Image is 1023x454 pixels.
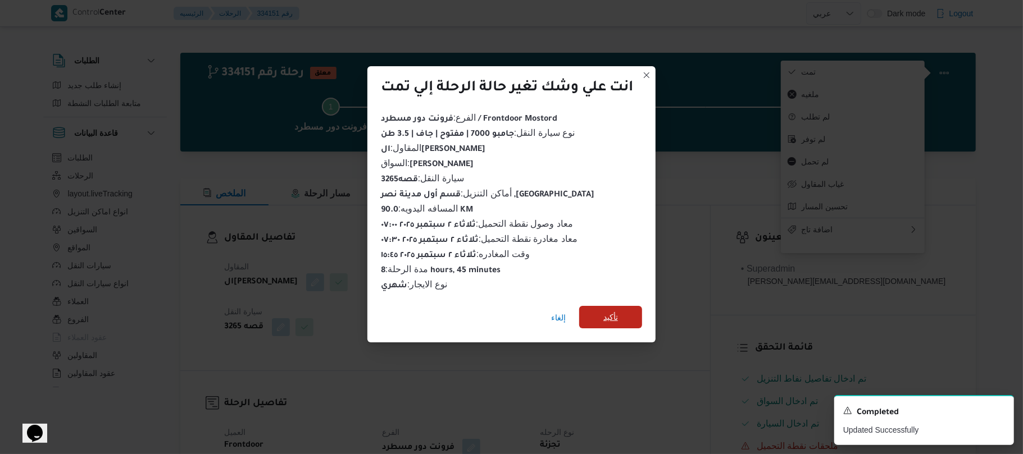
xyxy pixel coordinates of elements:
div: Notification [843,405,1005,420]
b: ال[PERSON_NAME] [381,145,485,154]
b: قسم أول مدينة نصر ,[GEOGRAPHIC_DATA] [381,191,594,200]
span: معاد مغادرة نقطة التحميل : [381,234,578,244]
span: إلغاء [551,311,566,324]
span: أماكن التنزيل : [381,189,594,198]
span: الفرع : [381,113,557,122]
b: جامبو 7000 | مفتوح | جاف | 3.5 طن [381,130,514,139]
button: تأكيد [579,306,642,328]
b: ثلاثاء ٢ سبتمبر ٢٠٢٥ ١٥:٤٥ [381,251,476,260]
span: نوع سيارة النقل : [381,128,575,137]
span: Completed [857,406,899,420]
button: Closes this modal window [640,68,653,82]
b: [PERSON_NAME] [410,160,474,169]
span: وقت المغادره : [381,249,530,259]
span: نوع الايجار : [381,279,447,289]
b: ثلاثاء ٢ سبتمبر ٢٠٢٥ ٠٧:٠٠ [381,221,476,230]
span: السواق : [381,158,474,168]
span: معاد وصول نقطة التحميل : [381,219,573,228]
b: ثلاثاء ٢ سبتمبر ٢٠٢٥ ٠٧:٣٠ [381,236,479,245]
span: سيارة النقل : [381,173,464,183]
iframe: chat widget [11,409,47,443]
b: 90.0 KM [381,206,473,215]
b: 8 hours, 45 minutes [381,267,501,276]
span: المسافه اليدويه : [381,204,473,213]
span: مدة الرحلة : [381,264,501,274]
div: انت علي وشك تغير حالة الرحلة إلي تمت [381,80,633,98]
b: شهري [381,282,407,291]
span: المقاول : [381,143,485,153]
b: فرونت دور مسطرد / Frontdoor Mostord [381,115,557,124]
span: تأكيد [603,310,618,324]
button: إلغاء [547,306,570,329]
b: قصه3265 [381,176,418,185]
p: Updated Successfully [843,424,1005,436]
